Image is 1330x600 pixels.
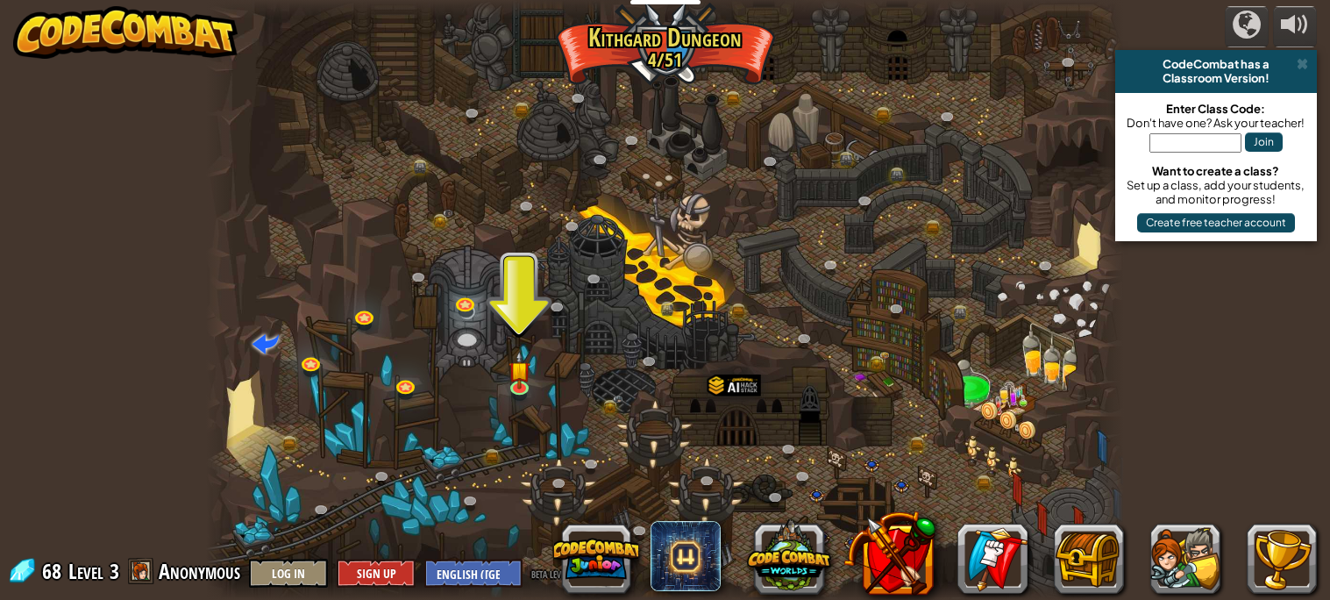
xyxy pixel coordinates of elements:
div: Enter Class Code: [1124,102,1308,116]
div: Want to create a class? [1124,164,1308,178]
button: Campaigns [1225,6,1269,47]
span: 68 [42,557,67,585]
div: Set up a class, add your students, and monitor progress! [1124,178,1308,206]
span: Anonymous [159,557,240,585]
img: level-banner-started.png [509,351,530,389]
div: Don't have one? Ask your teacher! [1124,116,1308,130]
img: portrait.png [879,351,890,359]
span: beta levels on [531,565,585,582]
button: Adjust volume [1273,6,1317,47]
span: Level [68,557,103,586]
button: Join [1245,132,1283,152]
img: portrait.png [612,395,622,403]
button: Log In [249,559,328,588]
div: Classroom Version! [1122,71,1310,85]
div: CodeCombat has a [1122,57,1310,71]
button: Create free teacher account [1137,213,1295,232]
img: portrait.png [443,209,453,217]
img: CodeCombat - Learn how to code by playing a game [13,6,238,59]
span: 3 [110,557,119,585]
button: Sign Up [337,559,416,588]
